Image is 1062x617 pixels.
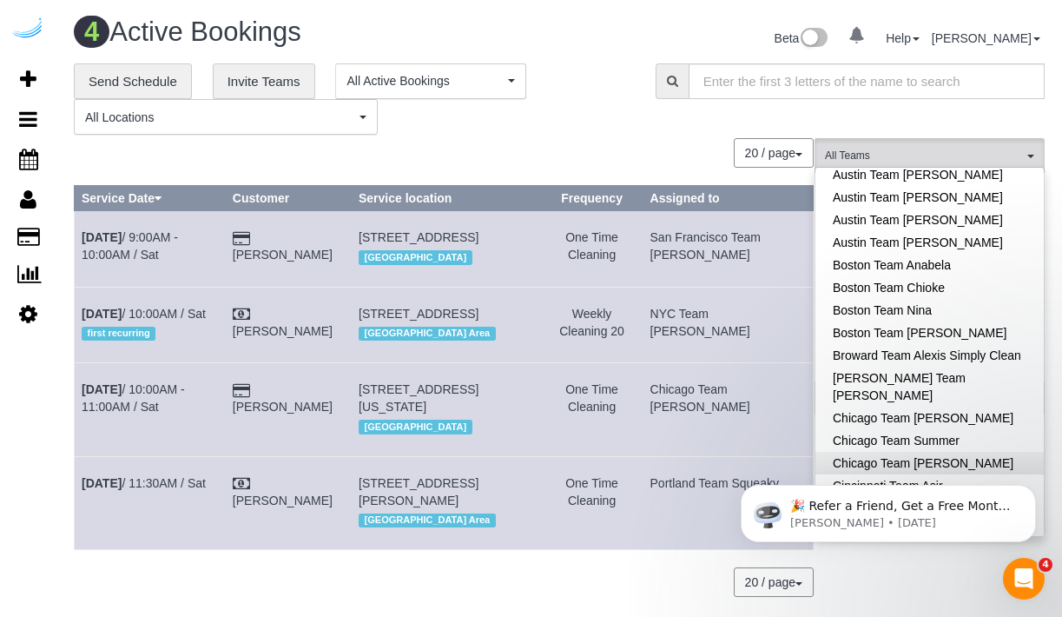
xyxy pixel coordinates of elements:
a: [DATE]/ 10:00AM - 11:00AM / Sat [82,382,185,414]
td: Schedule date [75,211,226,287]
a: [DATE]/ 9:00AM - 10:00AM / Sat [82,230,178,262]
span: [GEOGRAPHIC_DATA] [359,420,472,434]
button: 20 / page [734,567,814,597]
span: All Teams [825,149,1023,163]
a: Austin Team [PERSON_NAME] [815,186,1044,209]
span: All Locations [85,109,355,126]
th: Service location [352,186,542,211]
i: Cash Payment [233,478,250,490]
div: Location [359,322,534,345]
i: Cash Payment [233,308,250,321]
b: [DATE] [82,382,122,396]
img: New interface [799,28,828,50]
span: [STREET_ADDRESS][US_STATE] [359,382,478,414]
td: Customer [225,211,351,287]
div: Location [359,415,534,438]
th: Service Date [75,186,226,211]
td: Service location [352,363,542,456]
button: All Locations [74,99,378,135]
a: Austin Team [PERSON_NAME] [815,163,1044,186]
span: All Active Bookings [346,72,504,90]
td: Schedule date [75,363,226,456]
div: Location [359,509,534,532]
td: Customer [225,456,351,549]
input: Enter the first 3 letters of the name to search [689,63,1045,99]
a: [PERSON_NAME] [233,248,333,262]
b: [DATE] [82,307,122,321]
span: 4 [74,16,109,48]
a: Boston Team [PERSON_NAME] [815,322,1044,344]
th: Customer [225,186,351,211]
td: Service location [352,456,542,549]
td: Customer [225,363,351,456]
i: Credit Card Payment [233,233,250,245]
span: [GEOGRAPHIC_DATA] Area [359,514,496,527]
a: [PERSON_NAME] Team [PERSON_NAME] [815,367,1044,407]
a: Austin Team [PERSON_NAME] [815,231,1044,254]
a: [PERSON_NAME] [932,31,1040,45]
td: Assigned to [643,211,813,287]
span: [STREET_ADDRESS] [359,307,478,321]
a: Boston Team Anabela [815,254,1044,276]
iframe: Intercom live chat [1003,558,1045,600]
iframe: Intercom notifications message [715,448,1062,570]
a: Send Schedule [74,63,192,100]
a: [PERSON_NAME] [233,494,333,508]
a: Austin Team [PERSON_NAME] [815,209,1044,231]
a: Help [886,31,920,45]
span: [GEOGRAPHIC_DATA] [359,250,472,264]
td: Assigned to [643,456,813,549]
td: Frequency [541,363,643,456]
a: Boston Team Nina [815,299,1044,322]
a: Invite Teams [213,63,315,100]
img: Automaid Logo [10,17,45,42]
a: Boston Team Chioke [815,276,1044,299]
td: Frequency [541,211,643,287]
td: Service location [352,287,542,362]
ol: All Teams [815,138,1045,165]
span: [STREET_ADDRESS][PERSON_NAME] [359,476,478,508]
span: 4 [1039,558,1052,572]
th: Frequency [541,186,643,211]
td: Schedule date [75,456,226,549]
a: [PERSON_NAME] [233,324,333,338]
nav: Pagination navigation [735,567,814,597]
a: Broward Team Alexis Simply Clean [815,344,1044,367]
td: Assigned to [643,363,813,456]
td: Customer [225,287,351,362]
span: first recurring [82,327,155,341]
td: Assigned to [643,287,813,362]
button: All Active Bookings [335,63,526,99]
b: [DATE] [82,476,122,490]
td: Frequency [541,456,643,549]
button: 20 / page [734,138,814,168]
a: Beta [775,31,828,45]
button: All Teams [815,138,1045,174]
th: Assigned to [643,186,813,211]
a: [DATE]/ 10:00AM / Sat [82,307,206,321]
a: [DATE]/ 11:30AM / Sat [82,476,206,490]
a: Chicago Team [PERSON_NAME] [815,407,1044,429]
a: Chicago Team Summer [815,429,1044,452]
nav: Pagination navigation [735,138,814,168]
td: Schedule date [75,287,226,362]
td: Frequency [541,287,643,362]
span: [GEOGRAPHIC_DATA] Area [359,327,496,341]
td: Service location [352,211,542,287]
div: Location [359,246,534,269]
span: [STREET_ADDRESS] [359,230,478,244]
a: [PERSON_NAME] [233,400,333,414]
h1: Active Bookings [74,17,546,47]
i: Credit Card Payment [233,385,250,397]
b: [DATE] [82,230,122,244]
